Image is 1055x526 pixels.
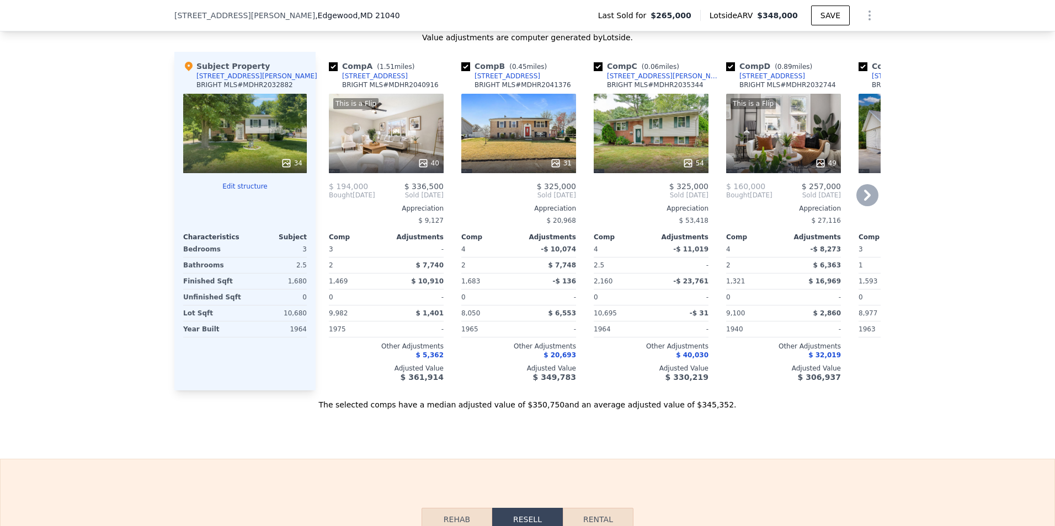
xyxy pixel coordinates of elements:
span: 1,683 [461,277,480,285]
span: $265,000 [651,10,691,21]
div: 54 [683,158,704,169]
div: Appreciation [461,204,576,213]
div: 1 [859,257,914,273]
span: 0 [726,293,731,301]
div: Finished Sqft [183,273,243,289]
span: Sold [DATE] [375,191,444,200]
span: $ 361,914 [401,373,444,382]
div: Appreciation [859,204,973,213]
div: BRIGHT MLS # MDHR2042870 [872,80,968,89]
div: [STREET_ADDRESS][PERSON_NAME] [607,72,722,80]
span: 4 [461,245,466,253]
span: 4 [594,245,598,253]
span: -$ 136 [552,277,576,285]
div: Value adjustments are computer generated by Lotside . [174,32,881,43]
div: - [653,321,708,337]
div: Comp B [461,61,551,72]
span: Lotside ARV [710,10,757,21]
div: Adjustments [651,233,708,241]
div: BRIGHT MLS # MDHR2032882 [196,80,293,89]
span: $ 53,418 [679,217,708,224]
span: $ 7,740 [416,261,444,269]
div: [STREET_ADDRESS] [342,72,408,80]
div: Adjusted Value [594,364,708,373]
span: -$ 8,273 [811,245,841,253]
div: 0 [247,289,307,305]
div: 2.5 [594,257,649,273]
span: $ 6,363 [813,261,841,269]
span: 1,593 [859,277,877,285]
div: Comp E [859,61,948,72]
div: - [653,257,708,273]
div: Comp A [329,61,419,72]
a: [STREET_ADDRESS][PERSON_NAME] [594,72,722,80]
span: $ 325,000 [669,182,708,191]
div: Other Adjustments [726,342,841,351]
span: $ 336,500 [404,182,444,191]
span: Sold [DATE] [594,191,708,200]
span: 3 [859,245,863,253]
div: Unfinished Sqft [183,289,243,305]
div: 1964 [247,321,307,337]
div: Appreciation [329,204,444,213]
div: 2 [461,257,516,273]
span: , Edgewood [315,10,399,21]
div: Other Adjustments [329,342,444,351]
div: 2.5 [247,257,307,273]
div: [STREET_ADDRESS] [475,72,540,80]
span: ( miles) [505,63,551,71]
div: - [388,321,444,337]
div: 49 [815,158,836,169]
div: - [786,289,841,305]
span: -$ 10,074 [541,245,576,253]
div: Lot Sqft [183,305,243,321]
div: Comp C [594,61,684,72]
span: 0.06 [644,63,659,71]
span: -$ 23,761 [673,277,708,285]
span: $ 10,910 [411,277,444,285]
span: $ 6,553 [548,309,576,317]
div: [STREET_ADDRESS] [872,72,937,80]
div: - [388,241,444,257]
div: Year Built [183,321,243,337]
div: 3 [247,241,307,257]
span: , MD 21040 [358,11,399,20]
div: Adjusted Value [461,364,576,373]
div: 1940 [726,321,781,337]
div: This is a Flip [333,98,379,109]
span: 8,050 [461,309,480,317]
span: $ 349,783 [533,373,576,382]
div: [STREET_ADDRESS] [739,72,805,80]
span: 0 [859,293,863,301]
span: $ 2,860 [813,309,841,317]
span: 8,977 [859,309,877,317]
div: 40 [418,158,439,169]
div: Adjusted Value [329,364,444,373]
div: 34 [281,158,302,169]
span: Bought [726,191,750,200]
div: BRIGHT MLS # MDHR2035344 [607,80,704,89]
div: BRIGHT MLS # MDHR2040916 [342,80,439,89]
div: - [521,321,576,337]
a: [STREET_ADDRESS] [859,72,937,80]
span: $ 40,030 [676,351,708,359]
a: [STREET_ADDRESS] [329,72,408,80]
button: Edit structure [183,182,307,191]
span: $ 330,219 [665,373,708,382]
div: 1975 [329,321,384,337]
div: Adjustments [386,233,444,241]
div: - [388,289,444,305]
div: 1,680 [247,273,307,289]
span: $ 20,968 [547,217,576,224]
div: [DATE] [329,191,375,200]
div: 1963 [859,321,914,337]
div: Appreciation [726,204,841,213]
div: Appreciation [594,204,708,213]
span: 2,160 [594,277,612,285]
div: Other Adjustments [461,342,576,351]
span: $ 5,362 [416,351,444,359]
div: The selected comps have a median adjusted value of $350,750 and an average adjusted value of $345... [174,390,881,410]
span: Bought [329,191,353,200]
div: Comp D [726,61,817,72]
span: 4 [726,245,731,253]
